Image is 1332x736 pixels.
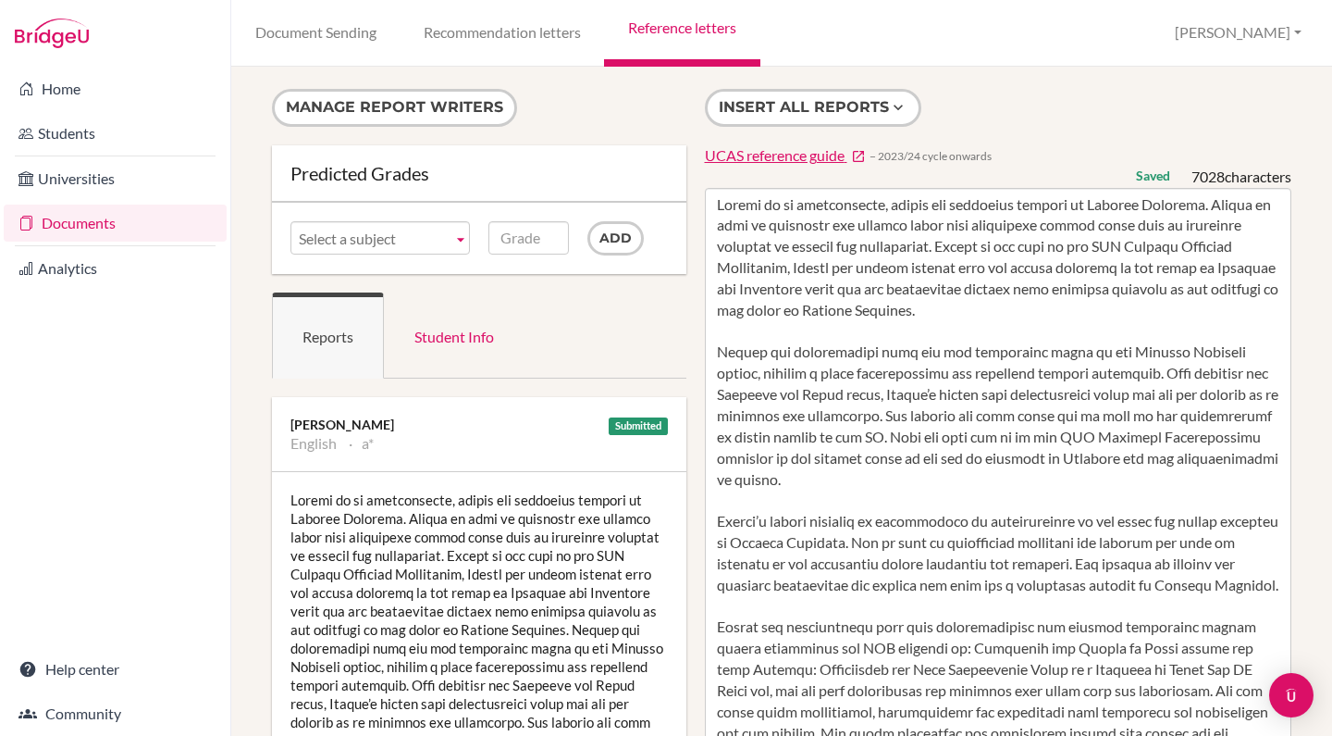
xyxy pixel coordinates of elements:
[272,293,384,379] a: Reports
[609,418,668,435] div: Submitted
[488,221,569,255] input: Grade
[705,146,845,164] span: UCAS reference guide
[869,148,992,164] span: − 2023/24 cycle onwards
[1136,167,1170,185] div: Saved
[1269,673,1313,717] div: Open Intercom Messenger
[4,70,227,107] a: Home
[299,222,445,256] span: Select a subject
[1191,168,1225,185] span: 7028
[4,695,227,732] a: Community
[15,19,89,48] img: Bridge-U
[4,160,227,197] a: Universities
[384,293,524,379] a: Student Info
[272,89,517,127] button: Manage report writers
[1166,16,1310,50] button: [PERSON_NAME]
[4,651,227,688] a: Help center
[705,145,866,167] a: UCAS reference guide
[4,250,227,287] a: Analytics
[587,221,644,256] input: Add
[290,416,668,434] div: [PERSON_NAME]
[4,115,227,152] a: Students
[290,434,337,453] li: English
[290,164,668,182] div: Predicted Grades
[4,205,227,242] a: Documents
[1191,167,1291,188] div: characters
[705,89,921,127] button: Insert all reports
